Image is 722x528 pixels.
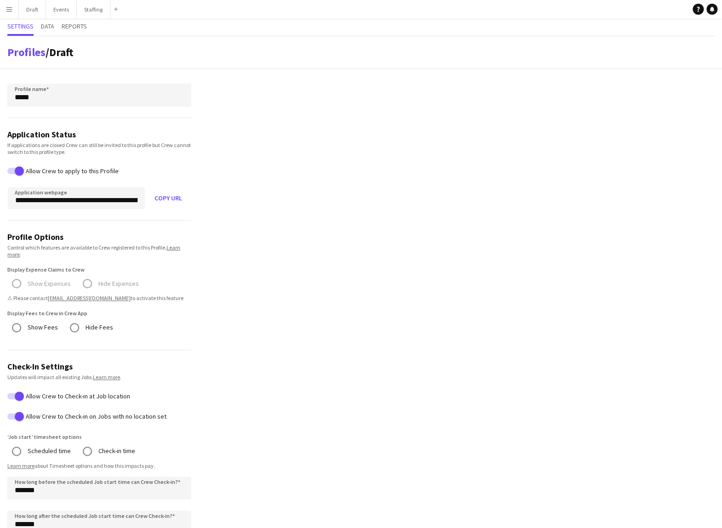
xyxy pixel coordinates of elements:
div: Updates will impact all existing Jobs. . [7,374,191,380]
a: [EMAIL_ADDRESS][DOMAIN_NAME] [48,295,131,301]
label: Display Expense Claims to Crew [7,266,85,273]
a: Learn more [7,244,180,258]
span: Reports [62,23,87,29]
div: Control which features are available to Crew registered to this Profile. . [7,244,191,258]
h1: / [7,45,74,59]
label: Allow Crew to Check-in at Job location [24,392,130,399]
a: Learn more [7,462,34,469]
button: Staffing [77,0,110,18]
label: Allow Crew to Check-in on Jobs with no location set [24,413,166,420]
span: Settings [7,23,34,29]
span: Data [41,23,54,29]
div: about Timesheet options and how this impacts pay. [7,462,191,469]
h3: Check-In Settings [7,361,191,372]
h3: Application Status [7,129,191,140]
button: Copy URL [145,187,191,209]
label: Hide Fees [84,320,113,335]
label: ‘Job start’ timesheet options [7,433,82,440]
label: Allow Crew to apply to this Profile [24,167,119,175]
div: If applications are closed Crew can still be invited to this profile but Crew cannot switch to th... [7,142,191,155]
button: Draft [19,0,46,18]
label: Display Fees to Crew in Crew App [7,310,87,317]
h3: Profile Options [7,232,191,242]
a: Learn more [93,374,120,380]
a: Profiles [7,45,46,59]
label: Check-in time [97,444,135,458]
label: Scheduled time [26,444,71,458]
button: Events [46,0,77,18]
label: Show Fees [26,320,58,335]
span: ⚠ Please contact to activate this feature [7,295,191,301]
span: Draft [49,45,74,59]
